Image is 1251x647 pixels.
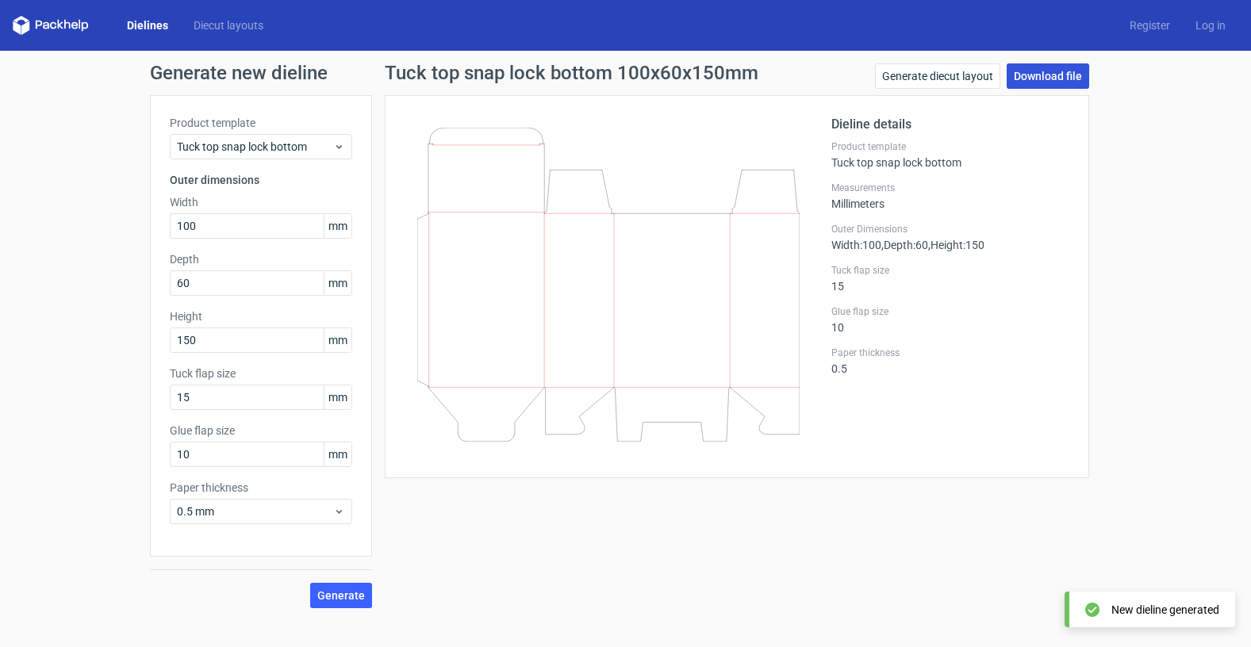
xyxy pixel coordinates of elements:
[170,172,352,188] h3: Outer dimensions
[170,366,352,381] label: Tuck flap size
[170,480,352,496] label: Paper thickness
[324,442,351,466] span: mm
[831,223,1069,235] label: Outer Dimensions
[1183,17,1238,33] a: Log in
[317,590,365,601] span: Generate
[831,346,1069,359] label: Paper thickness
[831,239,881,251] span: Width : 100
[170,115,352,131] label: Product template
[831,182,1069,194] label: Measurements
[1117,17,1183,33] a: Register
[324,214,351,238] span: mm
[181,17,276,33] a: Diecut layouts
[1007,63,1089,89] a: Download file
[1111,602,1219,618] div: New dieline generated
[831,182,1069,210] div: Millimeters
[177,139,333,155] span: Tuck top snap lock bottom
[324,328,351,352] span: mm
[170,194,352,210] label: Width
[831,305,1069,318] label: Glue flap size
[875,63,1000,89] a: Generate diecut layout
[170,251,352,267] label: Depth
[310,583,372,608] button: Generate
[170,308,352,324] label: Height
[177,503,333,519] span: 0.5 mm
[324,385,351,409] span: mm
[831,305,1069,334] div: 10
[928,239,984,251] span: , Height : 150
[831,264,1069,277] label: Tuck flap size
[831,140,1069,153] label: Product template
[831,346,1069,375] div: 0.5
[831,264,1069,293] div: 15
[114,17,181,33] a: Dielines
[170,423,352,438] label: Glue flap size
[324,271,351,295] span: mm
[385,63,758,82] h1: Tuck top snap lock bottom 100x60x150mm
[831,115,1069,134] h2: Dieline details
[831,140,1069,169] div: Tuck top snap lock bottom
[881,239,928,251] span: , Depth : 60
[150,63,1102,82] h1: Generate new dieline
